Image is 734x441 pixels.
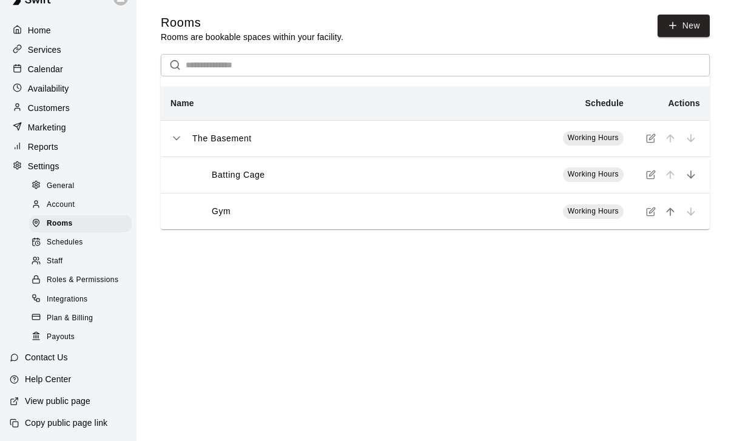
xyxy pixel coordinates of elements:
[29,177,136,195] a: General
[161,15,343,31] h5: Rooms
[47,218,73,230] span: Rooms
[161,31,343,43] p: Rooms are bookable spaces within your facility.
[29,215,132,232] div: Rooms
[161,86,710,230] table: simple table
[661,203,679,221] button: move item up
[25,373,71,385] p: Help Center
[10,41,127,59] a: Services
[47,180,75,192] span: General
[47,331,75,343] span: Payouts
[47,255,62,268] span: Staff
[668,98,700,108] b: Actions
[47,294,88,306] span: Integrations
[10,60,127,78] a: Calendar
[28,160,59,172] p: Settings
[10,21,127,39] a: Home
[28,63,63,75] p: Calendar
[29,234,132,251] div: Schedules
[10,138,127,156] a: Reports
[28,24,51,36] p: Home
[568,170,619,178] span: Working Hours
[29,329,132,346] div: Payouts
[28,141,58,153] p: Reports
[29,234,136,252] a: Schedules
[192,132,252,145] p: The Basement
[28,44,61,56] p: Services
[29,290,136,309] a: Integrations
[47,274,118,286] span: Roles & Permissions
[170,98,194,108] b: Name
[29,271,136,290] a: Roles & Permissions
[47,237,83,249] span: Schedules
[29,272,132,289] div: Roles & Permissions
[25,417,107,429] p: Copy public page link
[29,328,136,346] a: Payouts
[29,309,136,328] a: Plan & Billing
[658,15,710,37] a: New
[29,178,132,195] div: General
[29,195,136,214] a: Account
[28,82,69,95] p: Availability
[10,99,127,117] a: Customers
[25,395,90,407] p: View public page
[29,197,132,214] div: Account
[29,310,132,327] div: Plan & Billing
[682,166,700,184] button: move item down
[29,291,132,308] div: Integrations
[10,118,127,136] a: Marketing
[25,351,68,363] p: Contact Us
[28,102,70,114] p: Customers
[568,207,619,215] span: Working Hours
[10,157,127,175] a: Settings
[47,312,93,325] span: Plan & Billing
[47,199,75,211] span: Account
[10,79,127,98] a: Availability
[212,205,231,218] p: Gym
[29,252,136,271] a: Staff
[585,98,624,108] b: Schedule
[29,215,136,234] a: Rooms
[568,133,619,142] span: Working Hours
[212,169,265,181] p: Batting Cage
[28,121,66,133] p: Marketing
[29,253,132,270] div: Staff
